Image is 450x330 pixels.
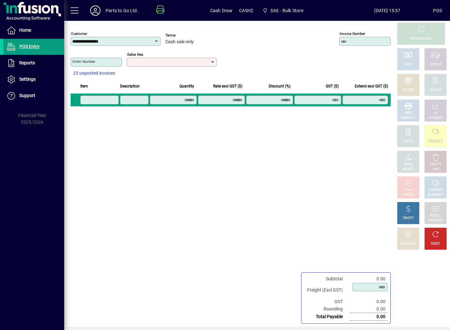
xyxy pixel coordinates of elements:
[3,71,64,87] a: Settings
[404,111,412,116] div: MISC
[404,62,412,67] div: CASH
[349,305,388,313] td: 0.00
[349,298,388,305] td: 0.00
[431,242,440,246] div: RESET
[85,5,106,16] button: Profile
[430,213,441,218] div: RECALL
[401,116,415,120] div: PRODUCT
[304,283,349,298] td: Freight (Excl GST)
[402,193,414,197] div: INVOICE
[402,88,414,93] div: EFTPOS
[342,5,433,16] span: [DATE] 15:37
[349,275,388,283] td: 0.00
[260,5,306,16] span: DAE - Bulk Store
[403,167,414,172] div: SELECT
[165,33,204,37] span: Terms
[71,68,118,79] button: 25 unposted invoices
[432,167,439,172] div: LINE
[401,242,416,246] div: DISCOUNT
[326,83,339,90] span: GST ($)
[428,188,443,193] div: PRODUCT
[269,83,290,90] span: Discount (%)
[19,60,35,65] span: Reports
[340,31,365,36] mat-label: Invoice number
[428,193,444,197] div: SUMMARY
[19,28,31,33] span: Home
[19,44,39,49] span: POS Entry
[3,22,64,38] a: Home
[433,5,442,16] div: POS
[404,162,413,167] div: PRICE
[404,188,412,193] div: HOLD
[428,116,443,120] div: ACCOUNT
[349,313,388,321] td: 0.00
[213,83,242,90] span: Rate excl GST ($)
[120,83,140,90] span: Description
[179,83,194,90] span: Quantity
[19,93,35,98] span: Support
[239,5,254,16] span: CASH2
[428,218,442,223] div: INVOICES
[71,31,87,36] mat-label: Customer
[403,216,414,221] div: PROFIT
[165,39,194,45] span: Cash sale only
[355,83,388,90] span: Extend excl GST ($)
[72,59,95,64] mat-label: Order number
[410,37,432,41] div: PROCESS SALE
[430,162,441,167] div: DELETE
[304,298,349,305] td: GST
[19,77,36,82] span: Settings
[210,5,233,16] span: Cash Draw
[127,52,143,57] mat-label: Sales rep
[434,111,438,116] div: GL
[73,70,115,77] span: 25 unposted invoices
[271,5,303,16] span: DAE - Bulk Store
[429,62,442,67] div: CHEQUE
[3,55,64,71] a: Reports
[404,139,412,144] div: NOTE
[304,313,349,321] td: Total Payable
[429,88,442,93] div: CHARGE
[3,88,64,104] a: Support
[304,305,349,313] td: Rounding
[428,139,443,144] div: PRODUCT
[106,5,138,16] div: Parts to Go Ltd.
[304,275,349,283] td: Subtotal
[80,83,88,90] span: Item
